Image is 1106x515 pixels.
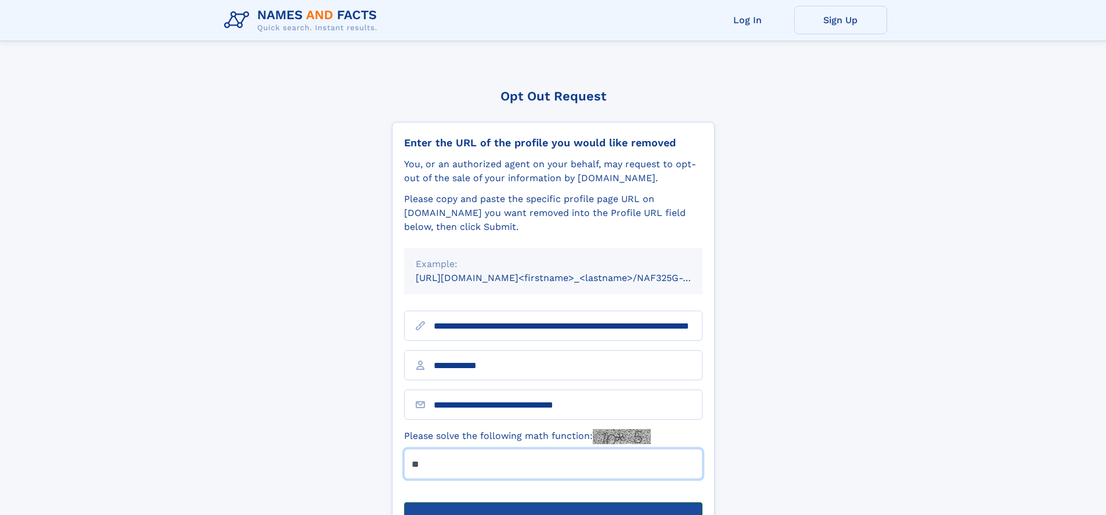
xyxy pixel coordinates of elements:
[404,192,702,234] div: Please copy and paste the specific profile page URL on [DOMAIN_NAME] you want removed into the Pr...
[416,257,691,271] div: Example:
[701,6,794,34] a: Log In
[404,429,651,444] label: Please solve the following math function:
[404,136,702,149] div: Enter the URL of the profile you would like removed
[219,5,387,36] img: Logo Names and Facts
[416,272,725,283] small: [URL][DOMAIN_NAME]<firstname>_<lastname>/NAF325G-xxxxxxxx
[404,157,702,185] div: You, or an authorized agent on your behalf, may request to opt-out of the sale of your informatio...
[794,6,887,34] a: Sign Up
[392,89,715,103] div: Opt Out Request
